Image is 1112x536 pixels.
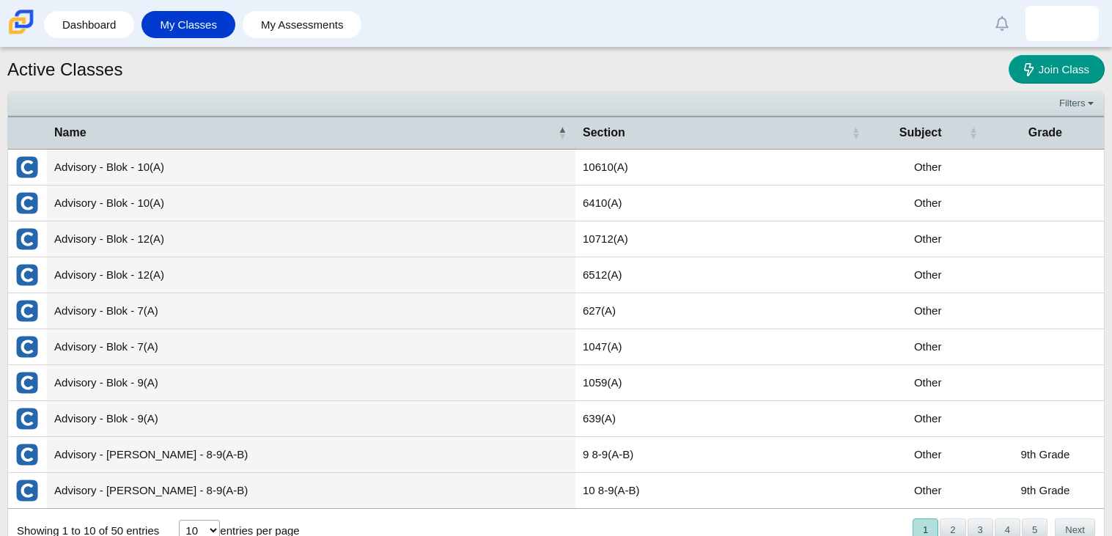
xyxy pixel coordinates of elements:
td: Other [869,365,987,401]
td: Other [869,329,987,365]
span: Grade [1028,126,1062,139]
td: Advisory - Blok - 9(A) [47,401,575,437]
img: External class connected through Clever [15,407,39,430]
span: Section [583,126,625,139]
td: 9 8-9(A-B) [575,437,869,473]
td: Advisory - Blok - 12(A) [47,221,575,257]
a: My Assessments [250,11,355,38]
td: 6410(A) [575,186,869,221]
h1: Active Classes [7,57,122,82]
td: 1047(A) [575,329,869,365]
td: Other [869,221,987,257]
span: Join Class [1039,63,1089,76]
a: Alerts [986,7,1018,40]
td: 627(A) [575,293,869,329]
td: Other [869,401,987,437]
img: External class connected through Clever [15,191,39,215]
td: 9th Grade [987,473,1104,509]
img: External class connected through Clever [15,335,39,359]
td: 639(A) [575,401,869,437]
a: Dashboard [51,11,127,38]
td: Advisory - Blok - 10(A) [47,150,575,186]
td: Advisory - Blok - 7(A) [47,329,575,365]
a: Filters [1056,96,1100,111]
span: Name : Activate to invert sorting [558,117,567,148]
td: Advisory - Blok - 9(A) [47,365,575,401]
img: External class connected through Clever [15,299,39,323]
td: Other [869,186,987,221]
td: 6512(A) [575,257,869,293]
img: External class connected through Clever [15,443,39,466]
img: External class connected through Clever [15,155,39,179]
td: Other [869,257,987,293]
td: 10712(A) [575,221,869,257]
a: Carmen School of Science & Technology [6,27,37,40]
img: Carmen School of Science & Technology [6,7,37,37]
td: 10 8-9(A-B) [575,473,869,509]
img: External class connected through Clever [15,263,39,287]
td: Other [869,437,987,473]
td: 9th Grade [987,437,1104,473]
img: External class connected through Clever [15,371,39,394]
td: Advisory - Blok - 10(A) [47,186,575,221]
td: Advisory - [PERSON_NAME] - 8-9(A-B) [47,437,575,473]
td: Other [869,150,987,186]
span: Name [54,126,86,139]
td: 10610(A) [575,150,869,186]
td: Advisory - [PERSON_NAME] - 8-9(A-B) [47,473,575,509]
img: External class connected through Clever [15,227,39,251]
td: Advisory - Blok - 12(A) [47,257,575,293]
img: cristian.villegas.u7Z7zA [1050,12,1074,35]
a: My Classes [149,11,228,38]
td: 1059(A) [575,365,869,401]
span: Subject : Activate to sort [969,117,978,148]
td: Other [869,293,987,329]
span: Section : Activate to sort [852,117,861,148]
td: Advisory - Blok - 7(A) [47,293,575,329]
img: External class connected through Clever [15,479,39,502]
a: cristian.villegas.u7Z7zA [1026,6,1099,41]
span: Subject [899,126,942,139]
td: Other [869,473,987,509]
a: Join Class [1009,55,1105,84]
